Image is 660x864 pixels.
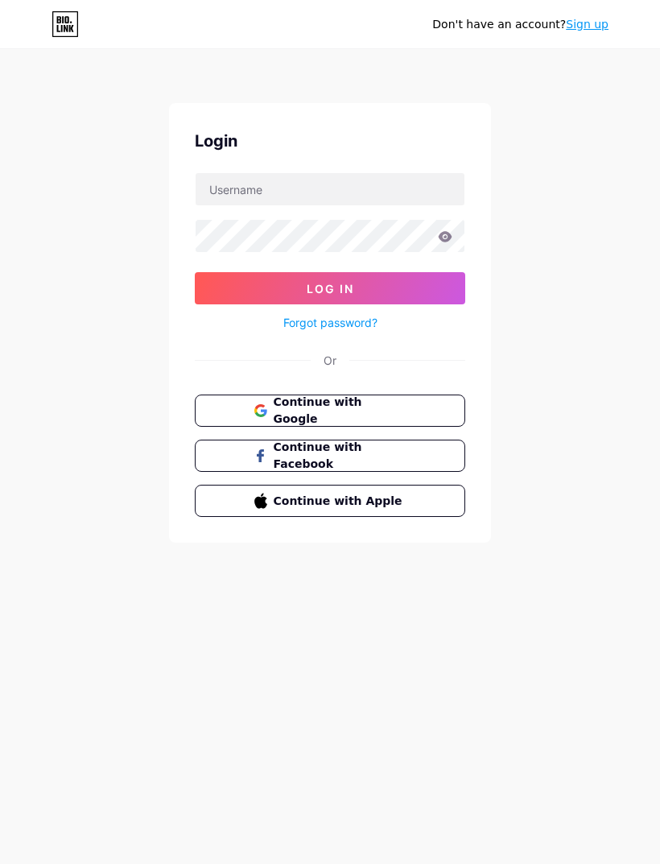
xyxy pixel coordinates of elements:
[432,16,608,33] div: Don't have an account?
[195,129,465,153] div: Login
[195,272,465,304] button: Log In
[274,439,406,473] span: Continue with Facebook
[196,173,464,205] input: Username
[195,395,465,427] button: Continue with Google
[195,440,465,472] button: Continue with Facebook
[274,493,406,510] span: Continue with Apple
[324,352,336,369] div: Or
[283,314,377,331] a: Forgot password?
[566,18,608,31] a: Sign up
[274,394,406,428] span: Continue with Google
[307,282,354,296] span: Log In
[195,485,465,517] button: Continue with Apple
